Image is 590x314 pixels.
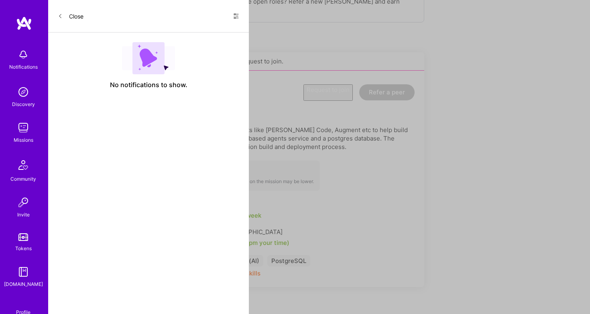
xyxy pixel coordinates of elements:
div: [DOMAIN_NAME] [4,280,43,288]
div: Invite [17,210,30,219]
img: bell [15,47,31,63]
img: teamwork [15,120,31,136]
img: empty [122,42,175,74]
img: guide book [15,264,31,280]
div: Community [10,175,36,183]
img: discovery [15,84,31,100]
div: Tokens [15,244,32,253]
span: No notifications to show. [110,81,187,89]
div: Missions [14,136,33,144]
img: logo [16,16,32,31]
img: Community [14,155,33,175]
img: Invite [15,194,31,210]
img: tokens [18,233,28,241]
div: Notifications [9,63,38,71]
div: Discovery [12,100,35,108]
button: Close [58,10,83,22]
